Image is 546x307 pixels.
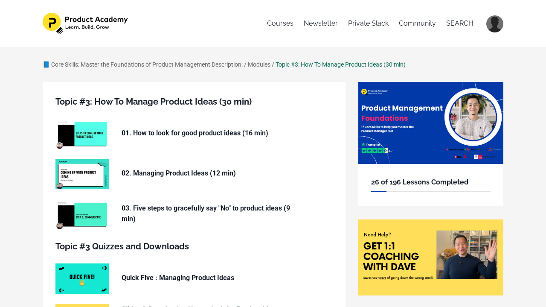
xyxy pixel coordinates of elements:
[446,13,473,34] a: SEARCH
[486,15,503,32] img: 42e339d534757427698b8dee8db08066
[55,240,333,253] h5: Topic #3 Quizzes and Downloads
[276,60,406,69] div: Topic #3: How To Manage Product Ideas (30 min)
[358,219,503,295] img: 8be08-880d-c0e-b727-42286b0aac6e_Need_coaching_.png
[55,159,333,189] a: 02. Managing Product Ideas (12 min)
[55,159,109,189] img: c9e579ff-c2c4-4b07-8a1a-989fa46960f8.jpg
[122,128,292,139] p: 01. How to look for good product ideas (16 min)
[267,13,293,34] a: Courses
[358,82,503,164] img: 44604e1-f832-4873-c755-8be23318bfc_12.png
[248,61,270,68] a: Modules
[304,13,338,34] a: Newsletter
[43,61,243,68] a: 📘 Core Skills: Master the Foundations of Product Management Description:
[55,119,109,149] img: 344A9LrQTAShO1LXWBB0_b1a2e7aef87759b44f61c408d1ae9c67.jpg
[55,263,109,293] img: 7YA1hZXTOuOXGcv0gTUQ_Quick_five.png
[43,13,129,34] img: 1e4575b-f30f-f7bc-803-1053f84514_582dc3fb-c1b0-4259-95ab-5487f20d86c3.png
[122,168,292,179] p: 02. Managing Product Ideas (12 min)
[122,203,292,225] p: 03. Five steps to gracefully say "No" to product ideas (9 min)
[55,119,333,149] a: 01. How to look for good product ideas (16 min)
[244,60,247,69] div: /
[348,13,389,34] a: Private Slack
[55,199,333,229] a: 03. Five steps to gracefully say "No" to product ideas (9 min)
[272,60,274,69] div: /
[55,199,109,229] img: 9oa9qESSwW1FYQ0d0tqG_f07be68ff4536b74aa9709a930accfb0.jpg
[399,13,436,34] a: Community
[55,263,333,293] a: Quick Five : Managing Product Ideas
[122,272,292,284] p: Quick Five : Managing Product Ideas
[55,95,333,108] h5: Topic #3: How To Manage Product Ideas (30 min)
[371,177,491,188] h6: 26 of 196 Lessons Completed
